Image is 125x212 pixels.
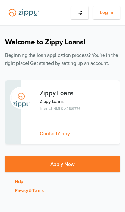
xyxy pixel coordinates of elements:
button: Log In [93,6,120,19]
button: ContactZippy [40,130,70,138]
a: Help [15,179,23,184]
a: Privacy & Terms [15,188,44,193]
h1: Welcome to Zippy Loans! [5,38,120,47]
p: Zippy Loans [40,98,118,105]
h3: Zippy Loans [40,90,118,97]
img: Lender Logo [5,6,42,19]
span: Branch [40,106,54,111]
span: Beginning the loan application process? You're in the right place! Get started by setting up an a... [5,52,118,66]
span: NMLS #2189776 [54,106,80,111]
button: Apply Now [5,156,120,172]
span: Log In [100,9,113,17]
